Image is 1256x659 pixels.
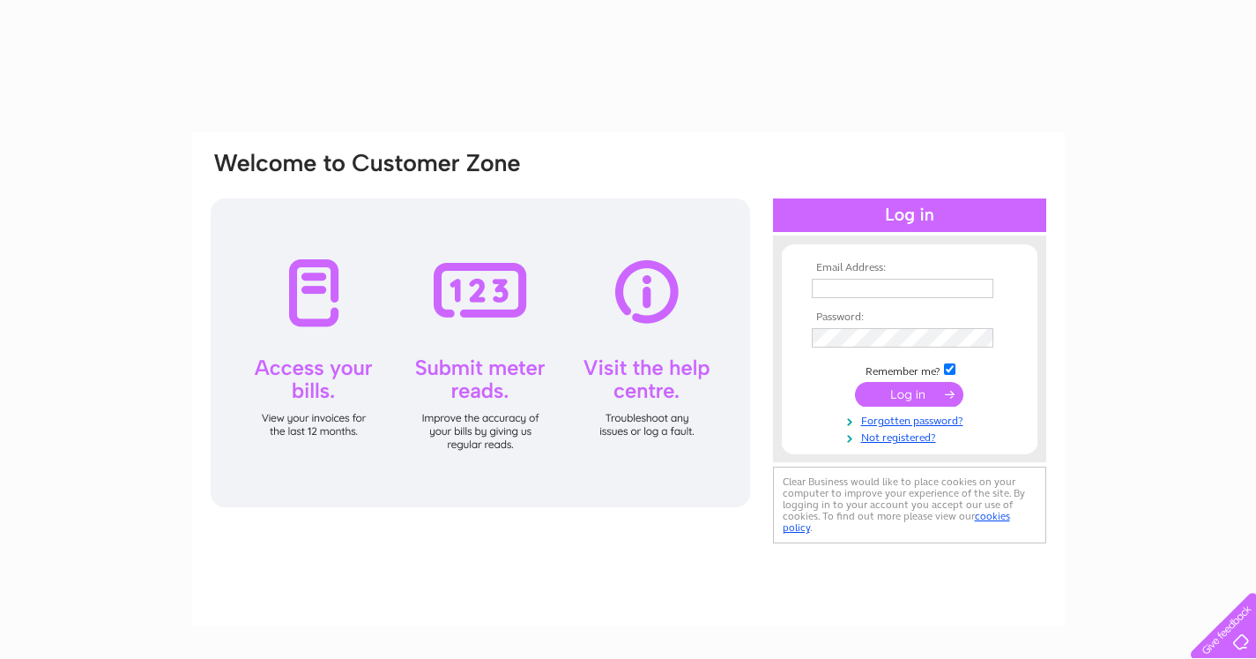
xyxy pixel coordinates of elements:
[812,411,1012,428] a: Forgotten password?
[812,428,1012,445] a: Not registered?
[773,467,1046,543] div: Clear Business would like to place cookies on your computer to improve your experience of the sit...
[807,361,1012,378] td: Remember me?
[855,382,963,407] input: Submit
[807,262,1012,274] th: Email Address:
[807,311,1012,324] th: Password:
[783,510,1010,534] a: cookies policy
